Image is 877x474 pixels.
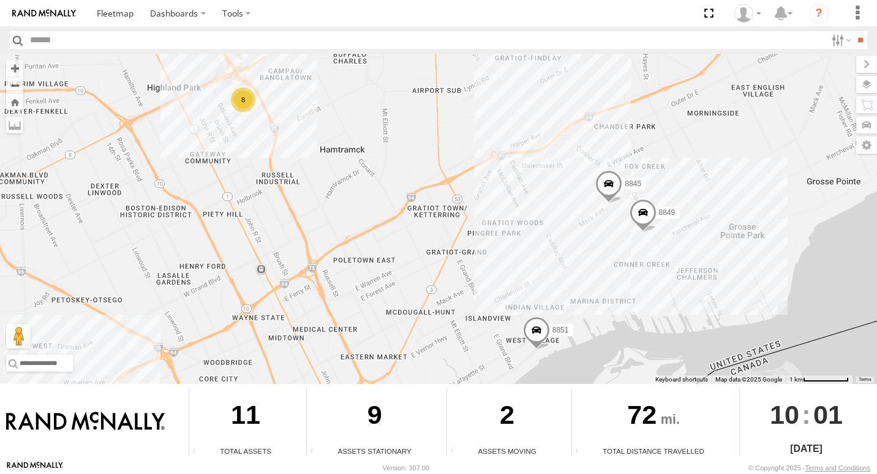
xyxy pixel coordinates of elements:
[740,442,873,456] div: [DATE]
[740,388,873,441] div: :
[655,375,708,384] button: Keyboard shortcuts
[770,388,799,441] span: 10
[307,447,325,456] div: Total number of assets current stationary.
[307,446,442,456] div: Assets Stationary
[625,179,641,187] span: 8845
[748,464,870,472] div: © Copyright 2025 -
[12,9,76,18] img: rand-logo.svg
[572,388,735,446] div: 72
[447,446,567,456] div: Assets Moving
[7,462,63,474] a: Visit our Website
[789,376,803,383] span: 1 km
[856,137,877,154] label: Map Settings
[715,376,782,383] span: Map data ©2025 Google
[447,388,567,446] div: 2
[383,464,429,472] div: Version: 307.00
[307,388,442,446] div: 9
[447,447,465,456] div: Total number of assets current in transit.
[730,4,766,23] div: Valeo Dash
[189,447,208,456] div: Total number of Enabled Assets
[572,447,590,456] div: Total distance travelled by all assets within specified date range and applied filters
[231,88,255,112] div: 8
[6,77,23,94] button: Zoom out
[6,324,31,348] button: Drag Pegman onto the map to open Street View
[859,377,871,382] a: Terms (opens in new tab)
[189,388,302,446] div: 11
[786,375,853,384] button: Map Scale: 1 km per 71 pixels
[6,412,165,432] img: Rand McNally
[189,446,302,456] div: Total Assets
[572,446,735,456] div: Total Distance Travelled
[809,4,829,23] i: ?
[813,388,843,441] span: 01
[552,326,569,334] span: 8851
[805,464,870,472] a: Terms and Conditions
[6,116,23,134] label: Measure
[6,60,23,77] button: Zoom in
[827,31,853,49] label: Search Filter Options
[659,208,676,217] span: 8849
[6,94,23,110] button: Zoom Home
